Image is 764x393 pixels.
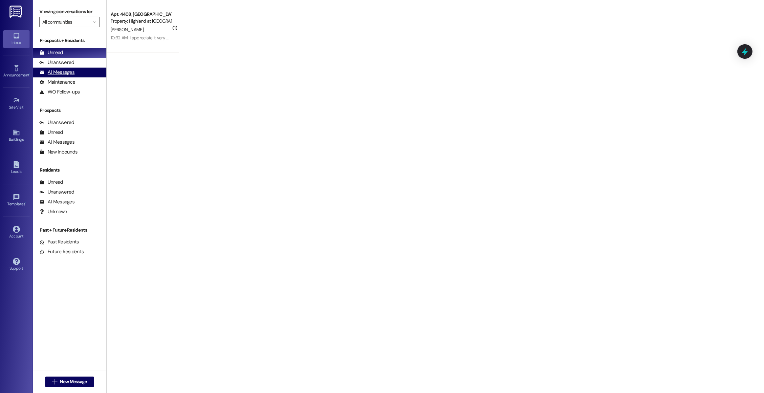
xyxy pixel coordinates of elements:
a: Templates • [3,192,30,209]
div: Unread [39,49,63,56]
div: Past + Future Residents [33,227,106,234]
a: Account [3,224,30,241]
div: 10:32 AM: I appreciate it very much. [111,35,178,41]
i:  [93,19,96,25]
h2: Welcome to Your Conversations [378,150,565,160]
div: Unanswered [39,119,74,126]
a: Inbox [3,30,30,48]
span: New Message [60,378,87,385]
span: • [25,201,26,205]
a: Leads [3,159,30,177]
div: Property: Highland at [GEOGRAPHIC_DATA] [111,18,171,25]
div: Residents [33,167,106,174]
img: ResiDesk Logo [10,6,23,18]
span: • [24,104,25,109]
div: Unread [39,129,63,136]
span: [PERSON_NAME] [111,27,143,32]
div: All Messages [39,69,75,76]
button: New Message [45,377,94,387]
a: Support [3,256,30,274]
div: All Messages [39,139,75,146]
a: Site Visit • [3,95,30,113]
div: Unanswered [39,59,74,66]
a: Buildings [3,127,30,145]
div: Apt. 4408, [GEOGRAPHIC_DATA] at [GEOGRAPHIC_DATA] [111,11,171,18]
input: All communities [42,17,89,27]
div: Prospects + Residents [33,37,106,44]
div: Past Residents [39,238,79,245]
div: Unknown [39,208,67,215]
div: Unanswered [39,189,74,196]
div: Future Residents [39,248,84,255]
div: WO Follow-ups [39,89,80,95]
span: • [29,72,30,76]
label: Viewing conversations for [39,7,100,17]
div: All Messages [39,198,75,205]
div: Maintenance [39,79,76,86]
div: Unread [39,179,63,186]
div: New Inbounds [39,149,77,155]
span: Open conversations by clicking on inboxes or use the New Message button [391,193,552,201]
div: Prospects [33,107,106,114]
i:  [52,379,57,384]
p: Start connecting with your residents and prospects. Select an existing conversation or create a n... [378,167,565,186]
